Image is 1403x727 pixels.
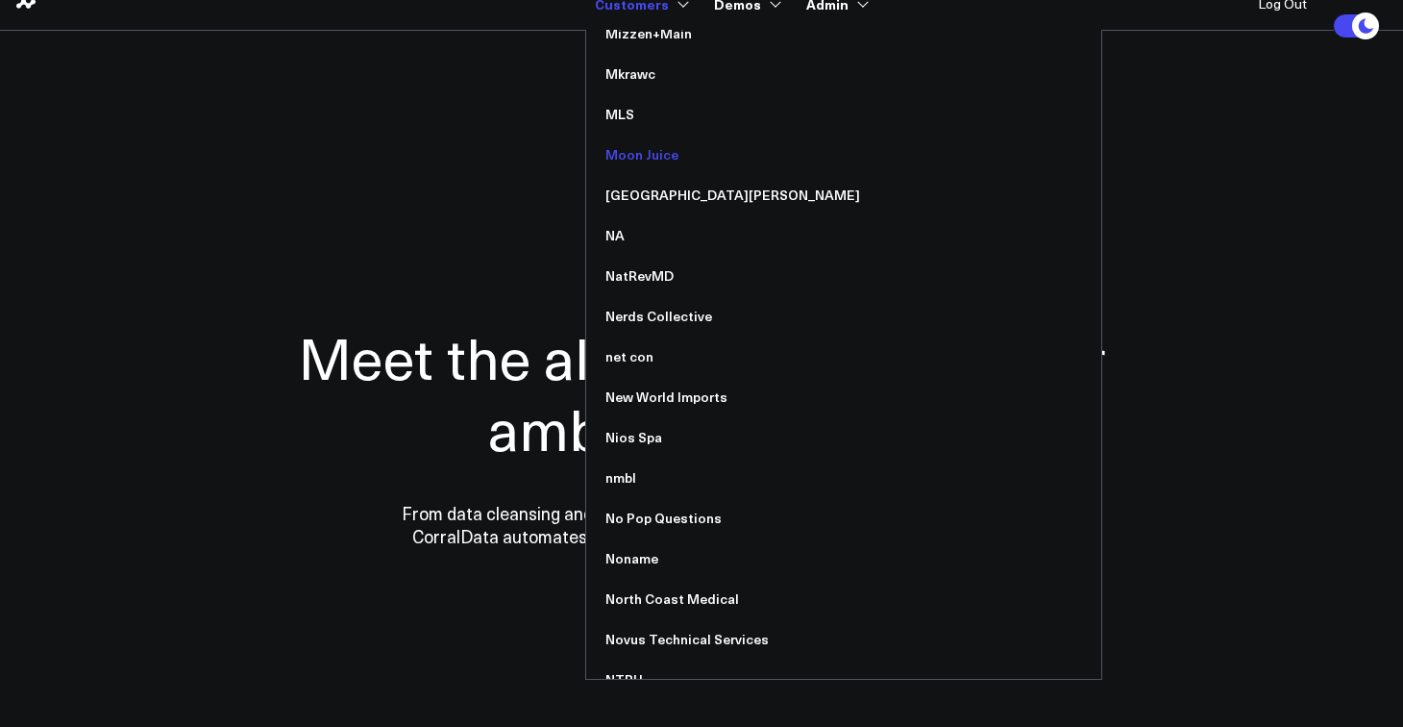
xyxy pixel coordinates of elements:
a: Mizzen+Main [586,13,1101,54]
a: nmbl [586,458,1101,498]
a: NatRevMD [586,256,1101,296]
a: Nios Spa [586,417,1101,458]
a: Mkrawc [586,54,1101,94]
a: [GEOGRAPHIC_DATA][PERSON_NAME] [586,175,1101,215]
a: MLS [586,94,1101,135]
a: Novus Technical Services [586,619,1101,660]
p: From data cleansing and integration to personalized dashboards and insights, CorralData automates... [360,502,1043,548]
a: New World Imports [586,377,1101,417]
a: Moon Juice [586,135,1101,175]
a: Nerds Collective [586,296,1101,337]
a: No Pop Questions [586,498,1101,539]
a: NA [586,215,1101,256]
a: Noname [586,539,1101,579]
a: net con [586,337,1101,377]
h1: Meet the all-in-one data hub for ambitious teams [231,321,1172,464]
a: North Coast Medical [586,579,1101,619]
a: NTPU [586,660,1101,700]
